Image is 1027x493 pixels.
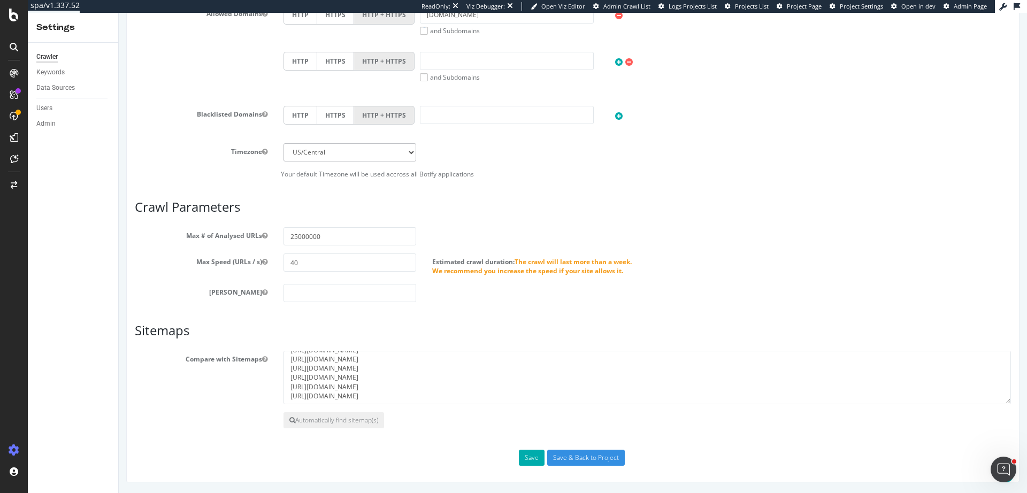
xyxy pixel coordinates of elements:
label: HTTP + HTTPS [235,93,296,112]
span: The crawl will last more than a week. We recommend you increase the speed if your site allows it. [313,244,513,263]
span: Open in dev [901,2,936,10]
span: Admin Page [954,2,987,10]
a: Projects List [725,2,769,11]
div: Keywords [36,67,65,78]
span: Projects List [735,2,769,10]
label: and Subdomains [301,60,361,69]
label: [PERSON_NAME] [8,271,157,284]
label: and Subdomains [301,13,361,22]
a: Project Settings [830,2,883,11]
span: Project Settings [840,2,883,10]
a: Open in dev [891,2,936,11]
label: Blacklisted Domains [8,93,157,106]
input: Save & Back to Project [428,437,506,453]
button: Max Speed (URLs / s) [143,244,149,253]
button: Blacklisted Domains [143,97,149,106]
a: Crawler [36,51,111,63]
label: Timezone [8,130,157,143]
div: ReadOnly: [421,2,450,11]
button: Max # of Analysed URLs [143,218,149,227]
h3: Crawl Parameters [16,187,892,201]
div: Crawler [36,51,58,63]
a: Users [36,103,111,114]
div: Admin [36,118,56,129]
div: Data Sources [36,82,75,94]
label: HTTPS [198,93,235,112]
a: Admin Crawl List [593,2,650,11]
button: Save [400,437,426,453]
span: Project Page [787,2,822,10]
label: Max Speed (URLs / s) [8,241,157,253]
a: Project Page [777,2,822,11]
h3: Sitemaps [16,311,892,325]
iframe: Intercom live chat [991,457,1016,482]
label: Max # of Analysed URLs [8,214,157,227]
label: HTTP [165,39,198,58]
a: Admin [36,118,111,129]
p: Your default Timezone will be used accross all Botify applications [16,157,892,166]
a: Keywords [36,67,111,78]
button: Automatically find sitemap(s) [165,399,265,415]
label: HTTP + HTTPS [235,39,296,58]
button: Timezone [143,134,149,143]
label: Estimated crawl duration: [313,241,520,263]
label: HTTP [165,93,198,112]
button: Compare with Sitemaps [143,342,149,351]
a: Admin Page [944,2,987,11]
textarea: [URL][DOMAIN_NAME] [URL][DOMAIN_NAME] [URL][DOMAIN_NAME] [URL][DOMAIN_NAME] [URL][DOMAIN_NAME] [U... [165,338,892,391]
span: Admin Crawl List [603,2,650,10]
label: Compare with Sitemaps [8,338,157,351]
div: Settings [36,21,110,34]
span: Logs Projects List [669,2,717,10]
a: Data Sources [36,82,111,94]
a: Open Viz Editor [531,2,585,11]
span: Open Viz Editor [541,2,585,10]
a: Logs Projects List [658,2,717,11]
button: [PERSON_NAME] [143,275,149,284]
div: Viz Debugger: [466,2,505,11]
div: Users [36,103,52,114]
label: HTTPS [198,39,235,58]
